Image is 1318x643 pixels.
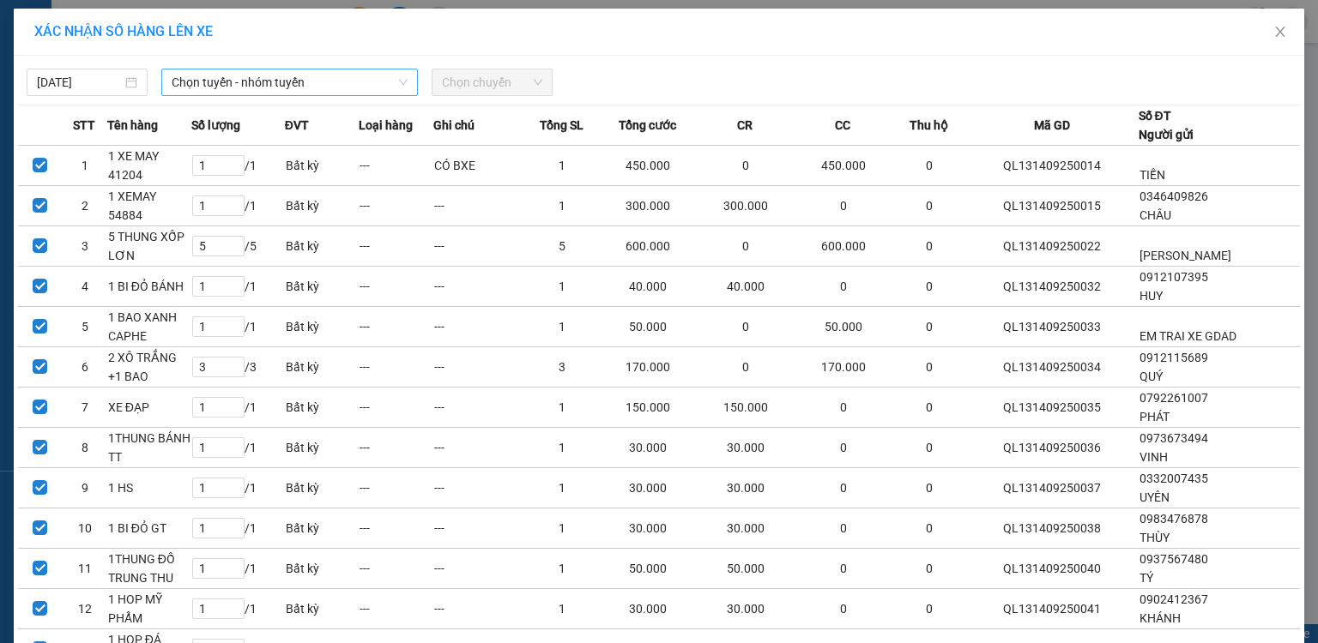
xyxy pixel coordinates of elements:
[892,347,966,388] td: 0
[433,226,525,267] td: ---
[359,347,432,388] td: ---
[697,589,795,629] td: 30.000
[191,388,285,428] td: / 1
[1140,189,1208,203] span: 0346409826
[107,468,191,508] td: 1 HS
[1140,410,1170,424] span: PHÁT
[63,226,107,267] td: 3
[107,186,191,226] td: 1 XEMAY 54884
[63,388,107,428] td: 7
[63,549,107,589] td: 11
[191,428,285,468] td: / 1
[433,508,525,549] td: ---
[107,549,191,589] td: 1THUNG ĐỒ TRUNG THU
[285,549,359,589] td: Bất kỳ
[697,508,795,549] td: 30.000
[795,508,892,549] td: 0
[433,267,525,307] td: ---
[599,307,697,347] td: 50.000
[433,116,475,135] span: Ghi chú
[285,388,359,428] td: Bất kỳ
[966,347,1138,388] td: QL131409250034
[795,347,892,388] td: 170.000
[285,116,309,135] span: ĐVT
[1140,208,1171,222] span: CHÂU
[892,226,966,267] td: 0
[107,589,191,629] td: 1 HOP MỸ PHẨM
[63,307,107,347] td: 5
[107,226,191,267] td: 5 THUNG XỐP LƠN
[63,186,107,226] td: 2
[525,468,599,508] td: 1
[697,226,795,267] td: 0
[433,186,525,226] td: ---
[892,428,966,468] td: 0
[359,186,432,226] td: ---
[599,508,697,549] td: 30.000
[599,347,697,388] td: 170.000
[1140,552,1208,566] span: 0937567480
[107,146,191,186] td: 1 XE MAY 41204
[433,388,525,428] td: ---
[599,549,697,589] td: 50.000
[433,347,525,388] td: ---
[73,116,95,135] span: STT
[191,468,285,508] td: / 1
[37,73,122,92] input: 14/09/2025
[697,307,795,347] td: 0
[599,226,697,267] td: 600.000
[191,347,285,388] td: / 3
[966,589,1138,629] td: QL131409250041
[1140,611,1181,625] span: KHÁNH
[1140,472,1208,485] span: 0332007435
[892,267,966,307] td: 0
[191,589,285,629] td: / 1
[63,347,107,388] td: 6
[795,146,892,186] td: 450.000
[107,508,191,549] td: 1 BI ĐỎ GT
[892,186,966,226] td: 0
[525,388,599,428] td: 1
[433,428,525,468] td: ---
[697,146,795,186] td: 0
[540,116,583,135] span: Tổng SL
[795,388,892,428] td: 0
[1140,512,1208,526] span: 0983476878
[966,549,1138,589] td: QL131409250040
[795,589,892,629] td: 0
[892,146,966,186] td: 0
[433,307,525,347] td: ---
[525,428,599,468] td: 1
[892,508,966,549] td: 0
[795,186,892,226] td: 0
[191,549,285,589] td: / 1
[599,186,697,226] td: 300.000
[525,226,599,267] td: 5
[697,428,795,468] td: 30.000
[433,468,525,508] td: ---
[525,508,599,549] td: 1
[1140,531,1170,544] span: THÙY
[525,186,599,226] td: 1
[359,307,432,347] td: ---
[285,347,359,388] td: Bất kỳ
[191,307,285,347] td: / 1
[359,549,432,589] td: ---
[795,226,892,267] td: 600.000
[107,116,158,135] span: Tên hàng
[525,549,599,589] td: 1
[359,226,432,267] td: ---
[1140,391,1208,405] span: 0792261007
[285,508,359,549] td: Bất kỳ
[966,508,1138,549] td: QL131409250038
[359,267,432,307] td: ---
[599,146,697,186] td: 450.000
[525,307,599,347] td: 1
[966,468,1138,508] td: QL131409250037
[359,508,432,549] td: ---
[359,146,432,186] td: ---
[107,347,191,388] td: 2 XÔ TRẮNG +1 BAO
[285,146,359,186] td: Bất kỳ
[697,347,795,388] td: 0
[433,146,525,186] td: CÓ BXE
